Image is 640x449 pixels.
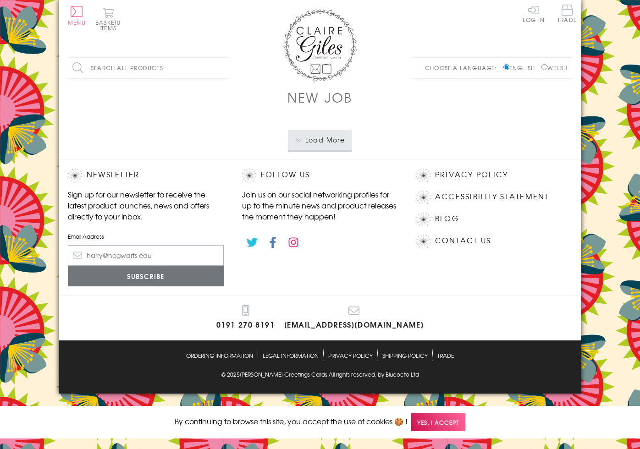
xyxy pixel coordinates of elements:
[435,235,491,247] a: Contact Us
[68,58,228,78] input: Search all products
[95,7,121,31] button: Basket0 items
[242,169,398,182] h2: Follow Us
[557,5,577,22] span: Trade
[68,169,224,182] h2: Newsletter
[503,64,509,70] input: English
[68,189,224,222] p: Sign up for our newsletter to receive the latest product launches, news and offers directly to yo...
[328,350,373,361] a: Privacy Policy
[437,350,454,361] a: Trade
[68,6,86,25] button: Menu
[68,266,224,286] input: Subscribe
[216,305,275,331] a: 0191 270 8191
[240,370,327,380] a: [PERSON_NAME] Greetings Cards
[68,370,572,378] p: © 2025 .
[329,370,376,378] span: All rights reserved.
[186,350,253,361] a: Ordering Information
[263,350,319,361] a: Legal Information
[288,130,352,150] button: Load More
[287,88,353,107] h1: New Job
[435,213,459,225] a: Blog
[523,5,545,22] a: Log In
[242,189,398,222] p: Join us on our social networking profiles for up to the minute news and product releases the mome...
[382,350,428,361] a: Shipping Policy
[378,370,419,380] a: by Blueocto Ltd
[541,64,547,70] input: Welsh
[68,232,224,241] label: Email Address
[557,5,577,24] a: Trade
[283,9,357,82] img: Claire Giles Greetings Cards
[541,64,568,72] label: Welsh
[435,169,508,181] a: Privacy Policy
[435,191,549,203] a: Accessibility Statement
[425,64,502,72] p: Choose a language:
[284,305,424,331] a: [EMAIL_ADDRESS][DOMAIN_NAME]
[219,58,228,78] input: Search
[411,413,465,431] span: Yes, I accept
[99,18,121,32] span: 0 items
[68,245,224,266] input: harry@hogwarts.edu
[503,64,540,72] label: English
[68,18,86,27] span: Menu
